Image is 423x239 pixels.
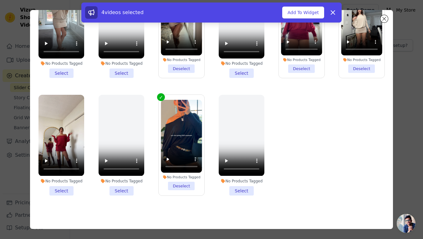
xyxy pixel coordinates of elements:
[397,214,415,233] a: Open chat
[219,179,264,184] div: No Products Tagged
[161,175,202,180] div: No Products Tagged
[219,61,264,66] div: No Products Tagged
[38,179,84,184] div: No Products Tagged
[161,58,202,62] div: No Products Tagged
[341,58,382,62] div: No Products Tagged
[282,7,324,18] button: Add To Widget
[281,58,322,62] div: No Products Tagged
[38,61,84,66] div: No Products Tagged
[101,9,144,15] span: 4 videos selected
[99,179,144,184] div: No Products Tagged
[99,61,144,66] div: No Products Tagged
